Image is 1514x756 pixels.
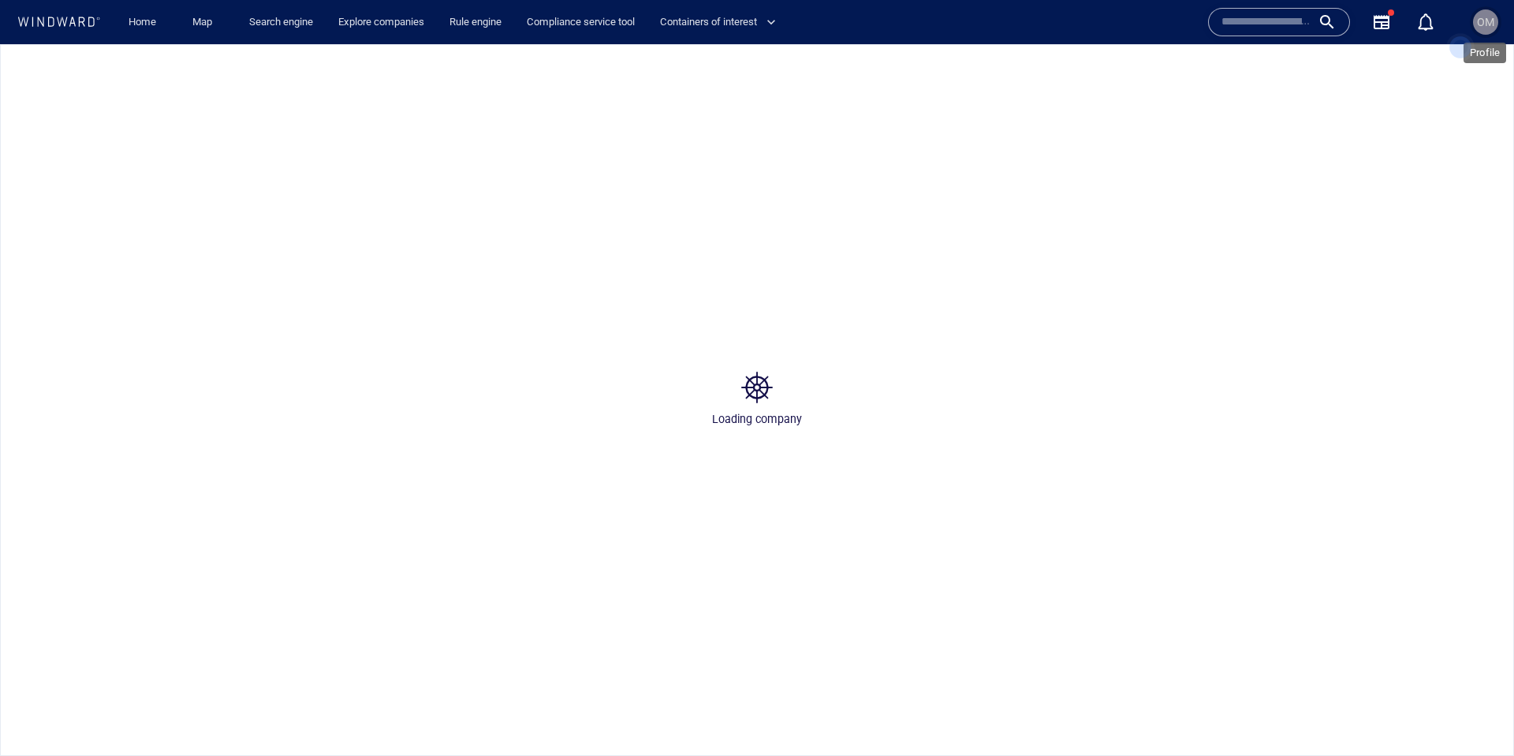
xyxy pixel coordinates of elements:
[117,9,167,36] button: Home
[1477,16,1494,28] span: OM
[243,9,319,36] a: Search engine
[520,9,641,36] a: Compliance service tool
[1416,13,1435,32] div: Notification center
[712,365,802,384] p: Loading company
[122,9,162,36] a: Home
[654,9,789,36] button: Containers of interest
[186,9,224,36] a: Map
[332,9,431,36] a: Explore companies
[660,13,776,32] span: Containers of interest
[1470,6,1501,38] button: OM
[443,9,508,36] a: Rule engine
[180,9,230,36] button: Map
